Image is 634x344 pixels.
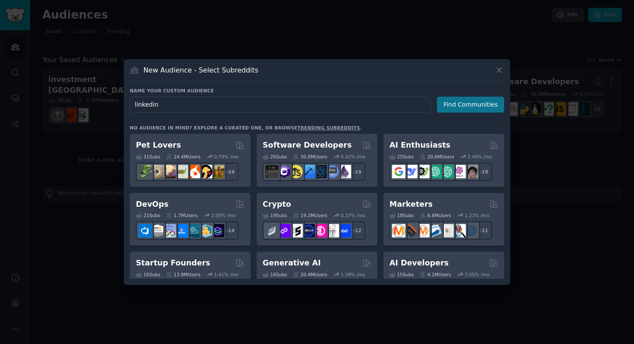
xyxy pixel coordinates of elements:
img: defi_ [338,224,351,237]
div: 2.09 % /mo [211,212,236,218]
div: 19.2M Users [293,212,327,218]
img: csharp [277,165,291,178]
div: 0.42 % /mo [341,154,365,160]
div: 16 Sub s [136,271,160,278]
img: PlatformEngineers [211,224,224,237]
img: OpenAIDev [452,165,466,178]
img: aws_cdk [199,224,212,237]
img: AskMarketing [416,224,430,237]
div: 0.79 % /mo [214,154,239,160]
div: 3.05 % /mo [465,271,490,278]
div: 4.1M Users [420,271,451,278]
img: ArtificalIntelligence [465,165,478,178]
h3: Name your custom audience [130,88,504,94]
div: 0.37 % /mo [341,212,365,218]
h2: AI Developers [389,258,449,268]
h2: Generative AI [263,258,321,268]
h2: Pet Lovers [136,140,181,151]
img: content_marketing [392,224,405,237]
img: chatgpt_promptDesign [428,165,442,178]
img: chatgpt_prompts_ [440,165,454,178]
button: Find Communities [437,97,504,113]
img: azuredevops [138,224,152,237]
div: 18 Sub s [389,212,414,218]
img: ethstaker [289,224,303,237]
img: learnjavascript [289,165,303,178]
img: Docker_DevOps [163,224,176,237]
div: 13.8M Users [166,271,200,278]
img: elixir [338,165,351,178]
a: trending subreddits [297,125,360,130]
h2: Marketers [389,199,433,210]
img: 0xPolygon [277,224,291,237]
div: 16 Sub s [263,271,287,278]
h2: Startup Founders [136,258,210,268]
div: 1.39 % /mo [341,271,365,278]
img: PetAdvice [199,165,212,178]
img: herpetology [138,165,152,178]
img: leopardgeckos [163,165,176,178]
img: ballpython [151,165,164,178]
img: AWS_Certified_Experts [151,224,164,237]
img: iOSProgramming [301,165,315,178]
img: OnlineMarketing [465,224,478,237]
div: + 11 [474,221,492,240]
div: 25 Sub s [389,154,414,160]
div: 24.4M Users [166,154,200,160]
div: + 12 [347,221,365,240]
div: + 14 [220,221,239,240]
div: 1.7M Users [166,212,198,218]
img: MarketingResearch [452,224,466,237]
img: web3 [301,224,315,237]
div: 2.40 % /mo [468,154,492,160]
div: + 18 [474,163,492,181]
h3: New Audience - Select Subreddits [144,66,258,75]
div: 1.41 % /mo [214,271,239,278]
img: platformengineering [187,224,200,237]
div: 26 Sub s [263,154,287,160]
img: reactnative [314,165,327,178]
img: AskComputerScience [326,165,339,178]
h2: Crypto [263,199,291,210]
img: DeepSeek [404,165,417,178]
div: + 24 [220,163,239,181]
img: DevOpsLinks [175,224,188,237]
img: bigseo [404,224,417,237]
img: Emailmarketing [428,224,442,237]
div: 20.6M Users [420,154,454,160]
div: + 19 [347,163,365,181]
div: 19 Sub s [263,212,287,218]
img: dogbreed [211,165,224,178]
img: CryptoNews [326,224,339,237]
h2: AI Enthusiasts [389,140,450,151]
div: 20.4M Users [293,271,327,278]
img: software [265,165,279,178]
input: Pick a short name, like "Digital Marketers" or "Movie-Goers" [130,97,431,113]
div: 30.0M Users [293,154,327,160]
img: ethfinance [265,224,279,237]
img: AItoolsCatalog [416,165,430,178]
div: 1.23 % /mo [465,212,490,218]
img: googleads [440,224,454,237]
div: 31 Sub s [136,154,160,160]
h2: Software Developers [263,140,352,151]
div: 15 Sub s [389,271,414,278]
img: GoogleGeminiAI [392,165,405,178]
div: 6.6M Users [420,212,451,218]
img: cockatiel [187,165,200,178]
div: 21 Sub s [136,212,160,218]
img: turtle [175,165,188,178]
h2: DevOps [136,199,169,210]
div: No audience in mind? Explore a curated one, or browse . [130,125,362,131]
img: defiblockchain [314,224,327,237]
